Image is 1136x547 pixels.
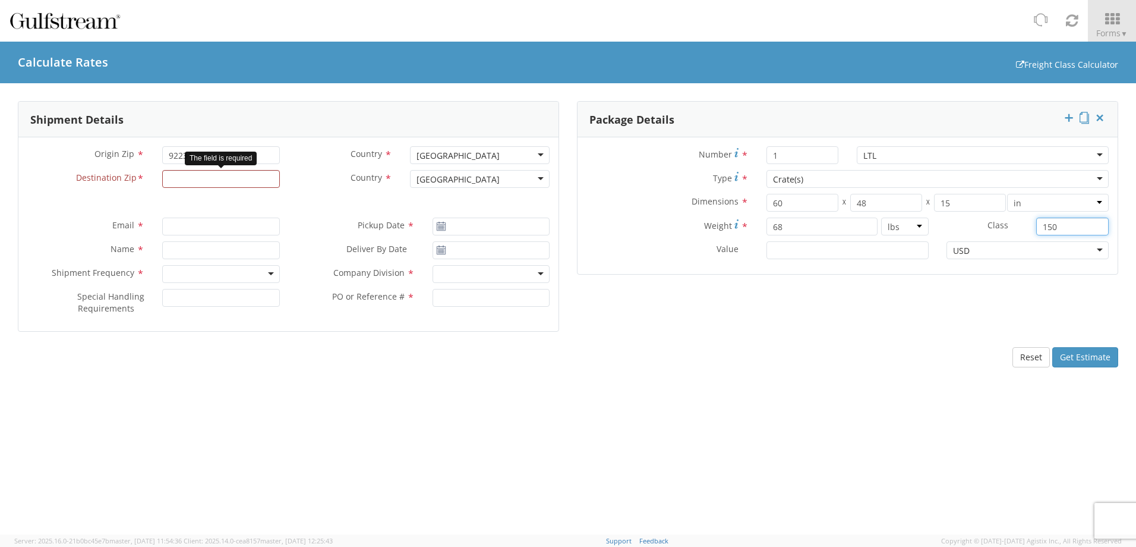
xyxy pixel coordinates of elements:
span: Class [987,219,1008,231]
span: Deliver By Date [346,243,407,257]
span: Weight [704,220,732,231]
div: [GEOGRAPHIC_DATA] [416,150,500,162]
span: Country [351,148,382,159]
div: Crate(s) [773,174,803,186]
span: Email [112,219,134,231]
span: Number [699,149,732,160]
span: Origin Zip [94,148,134,159]
span: Country [351,172,382,183]
span: Special Handling Requirements [77,291,144,314]
span: PO or Reference # [332,291,405,302]
span: Pickup Date [358,219,405,231]
span: Copyright © [DATE]-[DATE] Agistix Inc., All Rights Reserved [941,536,1122,546]
span: Dimensions [692,196,739,207]
span: Shipment Frequency [52,267,134,278]
span: master, [DATE] 11:54:36 [109,536,182,545]
span: Destination Zip [76,172,137,186]
span: Type [713,172,732,184]
div: LTL [863,150,876,162]
button: Get Estimate [1052,347,1118,367]
span: Forms [1096,27,1128,39]
h3: Package Details [589,102,674,137]
h3: Shipment Details [30,102,124,137]
span: X [922,194,934,212]
span: Server: 2025.16.0-21b0bc45e7b [14,536,182,545]
div: The field is required [185,152,257,165]
span: Value [717,243,739,254]
h4: Calculate Rates [18,56,108,69]
span: Name [111,243,134,254]
img: gulfstream-logo-030f482cb65ec2084a9d.png [9,11,121,31]
button: Reset [1012,347,1050,367]
a: Freight Class Calculator [1016,59,1118,70]
span: Client: 2025.14.0-cea8157 [184,536,333,545]
a: Support [606,536,632,545]
div: USD [953,245,970,257]
a: Feedback [639,536,668,545]
input: Length [766,194,838,212]
input: Width [850,194,922,212]
span: Company Division [333,267,405,278]
span: ▼ [1121,29,1128,39]
input: Height [934,194,1006,212]
span: master, [DATE] 12:25:43 [260,536,333,545]
span: X [838,194,850,212]
div: [GEOGRAPHIC_DATA] [416,174,500,186]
